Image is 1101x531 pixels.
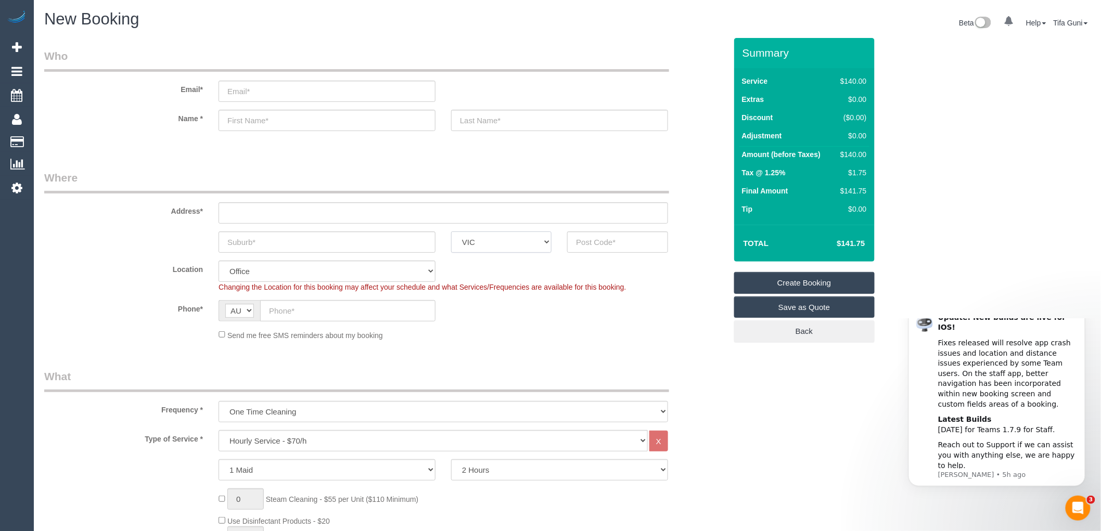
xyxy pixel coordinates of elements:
img: Automaid Logo [6,10,27,25]
input: Post Code* [567,231,668,253]
label: Name * [36,110,211,124]
label: Tax @ 1.25% [742,167,786,178]
div: $0.00 [836,94,866,105]
iframe: Intercom notifications message [893,318,1101,503]
a: Back [734,320,875,342]
div: $1.75 [836,167,866,178]
label: Discount [742,112,773,123]
label: Email* [36,81,211,95]
input: First Name* [219,110,436,131]
input: Phone* [260,300,436,321]
label: Tip [742,204,753,214]
label: Location [36,261,211,275]
h4: $141.75 [805,239,865,248]
label: Address* [36,202,211,216]
div: $140.00 [836,76,866,86]
div: [DATE] for Teams 1.7.9 for Staff. [45,96,185,116]
iframe: Intercom live chat [1066,496,1091,521]
label: Extras [742,94,764,105]
input: Suburb* [219,231,436,253]
div: Fixes released will resolve app crash issues and location and distance issues experienced by some... [45,20,185,91]
label: Service [742,76,768,86]
div: $0.00 [836,204,866,214]
a: Save as Quote [734,296,875,318]
div: $140.00 [836,149,866,160]
label: Type of Service * [36,430,211,444]
input: Email* [219,81,436,102]
label: Frequency * [36,401,211,415]
span: Send me free SMS reminders about my booking [227,331,383,339]
span: Use Disinfectant Products - $20 [227,517,330,525]
strong: Total [744,239,769,248]
div: $141.75 [836,186,866,196]
label: Amount (before Taxes) [742,149,821,160]
legend: What [44,369,669,392]
legend: Where [44,170,669,193]
a: Tifa Guni [1054,19,1088,27]
label: Phone* [36,300,211,314]
div: Reach out to Support if we can assist you with anything else, we are happy to help. [45,122,185,152]
h3: Summary [742,47,869,59]
img: New interface [974,17,991,30]
a: Help [1026,19,1046,27]
label: Adjustment [742,131,782,141]
a: Create Booking [734,272,875,294]
span: Steam Cleaning - $55 per Unit ($110 Minimum) [266,495,418,503]
a: Beta [959,19,991,27]
input: Last Name* [451,110,668,131]
p: Message from Ellie, sent 5h ago [45,152,185,161]
span: 3 [1087,496,1095,504]
label: Final Amount [742,186,788,196]
span: New Booking [44,10,139,28]
b: Latest Builds [45,97,99,105]
legend: Who [44,48,669,72]
span: Changing the Location for this booking may affect your schedule and what Services/Frequencies are... [219,283,626,291]
div: ($0.00) [836,112,866,123]
div: $0.00 [836,131,866,141]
